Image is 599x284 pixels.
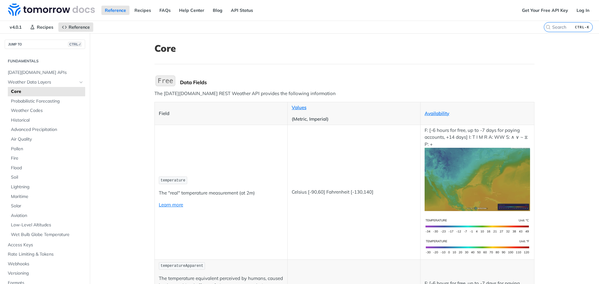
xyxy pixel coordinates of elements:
a: Low-Level Altitudes [8,220,85,230]
button: Hide subpages for Weather Data Layers [79,80,84,85]
span: Rate Limiting & Tokens [8,251,84,258]
h2: Fundamentals [5,58,85,64]
span: Webhooks [8,261,84,267]
h1: Core [154,43,534,54]
span: Recipes [37,24,53,30]
span: Weather Codes [11,108,84,114]
svg: Search [546,25,551,30]
span: Wet Bulb Globe Temperature [11,232,84,238]
span: Expand image [425,243,530,249]
a: Soil [8,173,85,182]
a: Rate Limiting & Tokens [5,250,85,259]
a: API Status [227,6,256,15]
img: Tomorrow.io Weather API Docs [8,3,95,16]
a: Learn more [159,202,183,208]
a: Recipes [131,6,154,15]
a: [DATE][DOMAIN_NAME] APIs [5,68,85,77]
span: Probabilistic Forecasting [11,98,84,104]
span: Lightning [11,184,84,190]
span: CTRL-/ [68,42,82,47]
a: Flood [8,163,85,173]
a: Values [292,104,306,110]
span: [DATE][DOMAIN_NAME] APIs [8,70,84,76]
button: JUMP TOCTRL-/ [5,40,85,49]
a: Blog [209,6,226,15]
span: Soil [11,174,84,181]
a: Webhooks [5,259,85,269]
span: Versioning [8,270,84,277]
a: Aviation [8,211,85,220]
span: Low-Level Altitudes [11,222,84,228]
a: Fire [8,154,85,163]
span: Reference [69,24,90,30]
a: Versioning [5,269,85,278]
span: Core [11,89,84,95]
a: Maritime [8,192,85,201]
a: Core [8,87,85,96]
a: Pollen [8,144,85,154]
span: Expand image [425,176,530,182]
a: Access Keys [5,240,85,250]
a: Get Your Free API Key [519,6,572,15]
a: Air Quality [8,135,85,144]
span: Advanced Precipitation [11,127,84,133]
span: Pollen [11,146,84,152]
a: Help Center [176,6,208,15]
a: Weather Codes [8,106,85,115]
a: Log In [573,6,593,15]
span: temperature [161,178,185,183]
a: Reference [101,6,129,15]
span: Historical [11,117,84,123]
p: Celsius [-90,60] Fahrenheit [-130,140] [292,189,416,196]
div: Data Fields [180,79,534,85]
a: Availability [425,110,449,116]
p: Field [159,110,283,117]
a: Weather Data LayersHide subpages for Weather Data Layers [5,78,85,87]
a: Historical [8,116,85,125]
span: Expand image [425,223,530,229]
span: v4.0.1 [6,22,25,32]
span: Access Keys [8,242,84,248]
p: The "real" temperature measurement (at 2m) [159,190,283,197]
a: Recipes [27,22,57,32]
a: FAQs [156,6,174,15]
a: Probabilistic Forecasting [8,97,85,106]
p: F: [-6 hours for free, up to -7 days for paying accounts, +14 days] I: T I M R A: WW S: ∧ ∨ ~ ⧖ P: + [425,127,530,211]
a: Advanced Precipitation [8,125,85,134]
span: Air Quality [11,136,84,142]
kbd: CTRL-K [573,24,591,30]
a: Solar [8,201,85,211]
span: temperatureApparent [161,264,203,268]
a: Lightning [8,182,85,192]
span: Aviation [11,213,84,219]
p: The [DATE][DOMAIN_NAME] REST Weather API provides the following information [154,90,534,97]
span: Solar [11,203,84,209]
span: Flood [11,165,84,171]
span: Fire [11,155,84,161]
span: Weather Data Layers [8,79,77,85]
span: Maritime [11,194,84,200]
a: Wet Bulb Globe Temperature [8,230,85,239]
a: Reference [58,22,93,32]
p: (Metric, Imperial) [292,116,416,123]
